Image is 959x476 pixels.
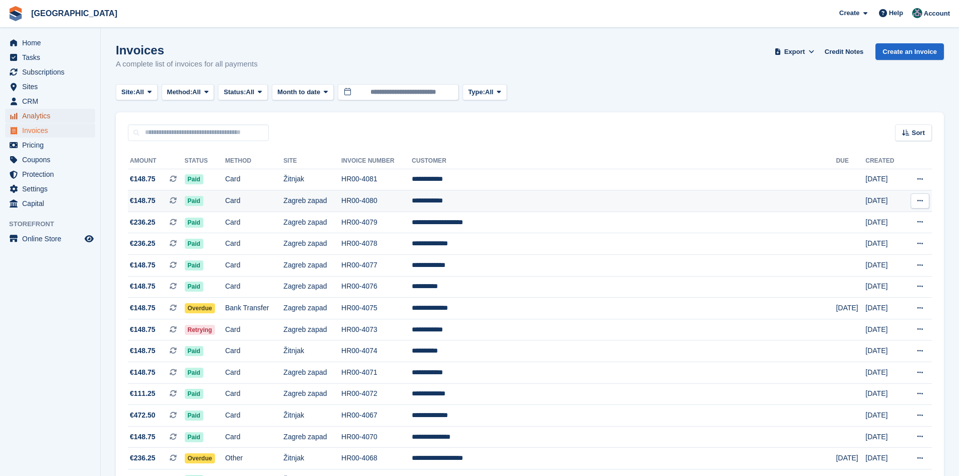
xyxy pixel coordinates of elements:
span: Invoices [22,123,83,138]
button: Status: All [218,84,267,101]
span: Paid [185,368,203,378]
a: [GEOGRAPHIC_DATA] [27,5,121,22]
img: Željko Gobac [912,8,922,18]
span: Tasks [22,50,83,64]
td: [DATE] [865,190,904,212]
td: HR00-4073 [341,319,412,341]
span: Paid [185,196,203,206]
td: HR00-4078 [341,233,412,255]
td: [DATE] [865,383,904,405]
span: €111.25 [130,388,156,399]
p: A complete list of invoices for all payments [116,58,258,70]
span: Protection [22,167,83,181]
span: €148.75 [130,174,156,184]
td: Card [225,190,283,212]
td: [DATE] [865,405,904,427]
td: Žitnjak [283,169,341,190]
a: Preview store [83,233,95,245]
td: HR00-4071 [341,362,412,384]
td: [DATE] [865,169,904,190]
td: Žitnjak [283,448,341,469]
a: menu [5,138,95,152]
td: [DATE] [865,448,904,469]
span: Paid [185,282,203,292]
th: Method [225,153,283,169]
a: Create an Invoice [875,43,944,60]
td: Žitnjak [283,405,341,427]
span: €148.75 [130,367,156,378]
th: Site [283,153,341,169]
a: menu [5,36,95,50]
td: Zagreb zapad [283,362,341,384]
span: All [485,87,494,97]
span: Paid [185,174,203,184]
td: Card [225,212,283,233]
td: Bank Transfer [225,298,283,319]
span: Method: [167,87,193,97]
span: Coupons [22,153,83,167]
td: [DATE] [865,341,904,362]
td: Card [225,276,283,298]
img: stora-icon-8386f47178a22dfd0bd8f6a31ec36ba5ce8667c1dd55bd0f319d3a0aa187defe.svg [8,6,23,21]
span: €236.25 [130,217,156,228]
span: €148.75 [130,303,156,313]
td: HR00-4070 [341,426,412,448]
td: HR00-4079 [341,212,412,233]
td: Zagreb zapad [283,233,341,255]
td: [DATE] [865,233,904,255]
td: Zagreb zapad [283,212,341,233]
td: HR00-4068 [341,448,412,469]
td: Zagreb zapad [283,276,341,298]
span: €472.50 [130,410,156,421]
td: Other [225,448,283,469]
a: menu [5,232,95,246]
span: Storefront [9,219,100,229]
span: Paid [185,411,203,421]
td: Card [225,362,283,384]
span: Create [839,8,859,18]
td: Zagreb zapad [283,255,341,277]
span: Paid [185,260,203,270]
span: Export [784,47,805,57]
span: Help [889,8,903,18]
span: Sort [912,128,925,138]
span: Settings [22,182,83,196]
span: €148.75 [130,260,156,270]
td: Zagreb zapad [283,426,341,448]
td: [DATE] [836,448,866,469]
a: menu [5,50,95,64]
th: Amount [128,153,185,169]
td: Card [225,255,283,277]
td: HR00-4067 [341,405,412,427]
td: Zagreb zapad [283,383,341,405]
a: menu [5,123,95,138]
a: menu [5,167,95,181]
td: HR00-4076 [341,276,412,298]
span: Paid [185,432,203,442]
a: menu [5,153,95,167]
span: Pricing [22,138,83,152]
td: Card [225,169,283,190]
td: [DATE] [836,298,866,319]
td: Zagreb zapad [283,190,341,212]
td: HR00-4074 [341,341,412,362]
td: Žitnjak [283,341,341,362]
a: menu [5,65,95,79]
span: Sites [22,80,83,94]
a: menu [5,94,95,108]
span: Overdue [185,303,215,313]
button: Month to date [272,84,334,101]
span: Paid [185,218,203,228]
span: Analytics [22,109,83,123]
span: Overdue [185,453,215,463]
span: All [246,87,255,97]
td: Card [225,319,283,341]
span: Account [924,9,950,19]
td: [DATE] [865,255,904,277]
span: €236.25 [130,453,156,463]
td: HR00-4072 [341,383,412,405]
td: Zagreb zapad [283,319,341,341]
td: Card [225,233,283,255]
span: Type: [468,87,485,97]
td: Card [225,405,283,427]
